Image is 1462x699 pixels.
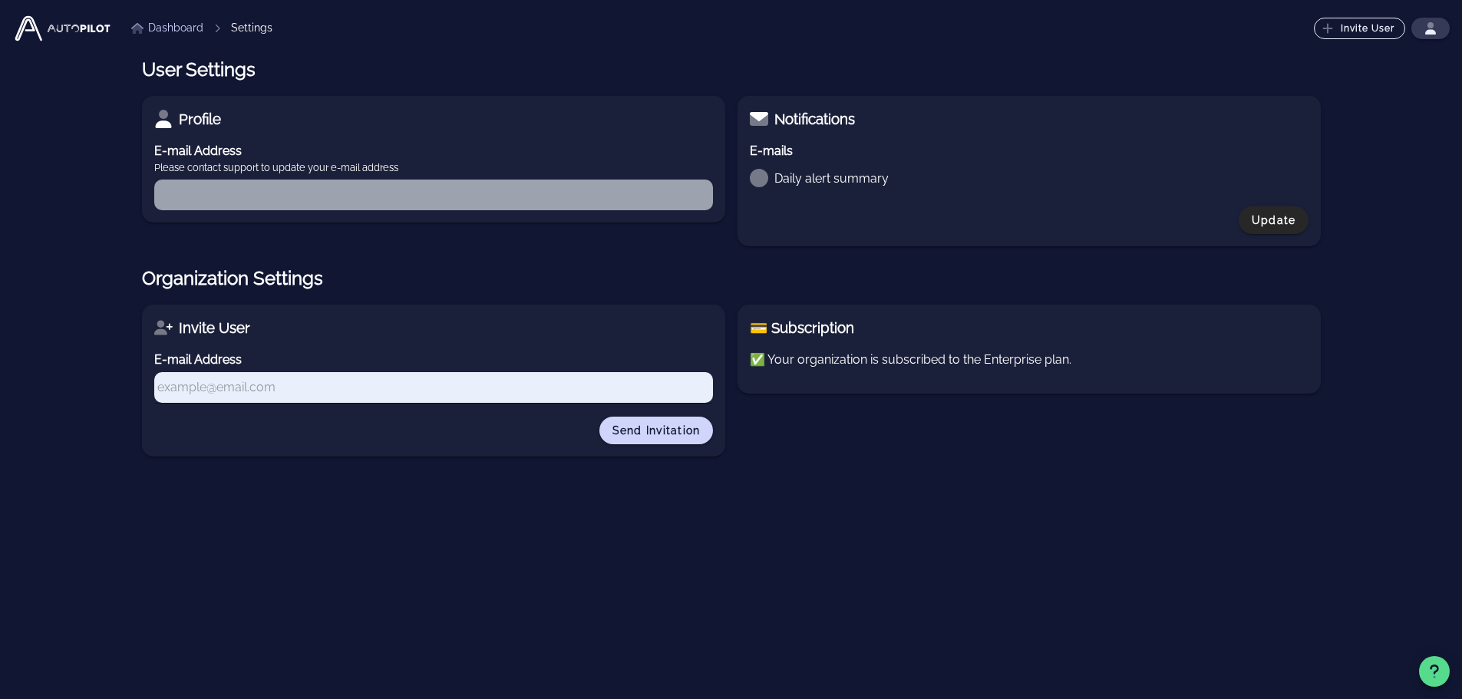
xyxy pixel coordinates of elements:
h4: E-mail Address [154,142,713,160]
h4: E-mail Address [154,351,713,369]
span: Update [1251,214,1296,226]
button: Send invitation [599,417,713,444]
img: Autopilot [12,13,113,44]
p: ✅ Your organization is subscribed to the Enterprise plan. [750,351,1309,369]
h3: Invite User [179,317,250,338]
input: example@email.com [154,377,713,398]
h4: E-mails [750,142,1309,160]
button: Support [1419,656,1450,687]
span: Send invitation [612,424,701,437]
h2: Organization Settings [142,265,1321,292]
h2: User Settings [142,56,256,84]
a: Dashboard [131,20,203,36]
h3: Notifications [774,108,855,130]
h3: 💳 Subscription [750,317,854,338]
button: Invite User [1314,18,1405,39]
div: Settings [231,20,272,36]
label: Daily alert summary [774,170,889,188]
h3: Profile [179,108,221,130]
small: Please contact support to update your e-mail address [154,160,713,175]
button: Update [1239,206,1309,234]
span: Invite User [1325,22,1395,35]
